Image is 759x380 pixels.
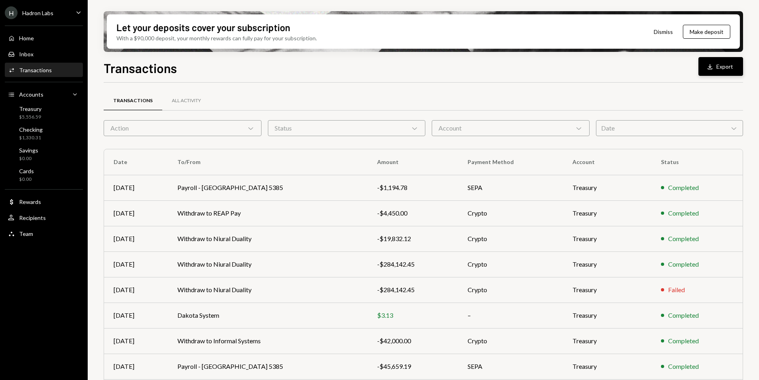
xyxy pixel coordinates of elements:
div: Date [596,120,743,136]
button: Make deposit [683,25,730,39]
button: Dismiss [644,22,683,41]
div: $3.13 [377,311,448,320]
th: To/From [168,149,368,175]
td: Withdraw to REAP Pay [168,200,368,226]
div: -$19,832.12 [377,234,448,243]
div: -$4,450.00 [377,208,448,218]
a: Recipients [5,210,83,225]
h1: Transactions [104,60,177,76]
div: H [5,6,18,19]
td: Withdraw to Informal Systems [168,328,368,354]
td: SEPA [458,175,562,200]
td: Crypto [458,226,562,251]
td: SEPA [458,354,562,379]
div: Failed [668,285,685,295]
div: [DATE] [114,259,158,269]
a: Treasury$5,556.59 [5,103,83,122]
td: Crypto [458,328,562,354]
a: All Activity [162,91,210,111]
div: With a $90,000 deposit, your monthly rewards can fully pay for your subscription. [116,34,317,42]
div: Completed [668,234,699,243]
td: Payroll - [GEOGRAPHIC_DATA] 5385 [168,175,368,200]
a: Checking$1,330.31 [5,124,83,143]
a: Accounts [5,87,83,101]
div: Savings [19,147,38,154]
div: Account [432,120,590,136]
td: Crypto [458,251,562,277]
a: Transactions [5,63,83,77]
div: All Activity [172,97,201,104]
td: Treasury [563,251,651,277]
button: Export [698,57,743,76]
th: Payment Method [458,149,562,175]
th: Status [651,149,743,175]
div: [DATE] [114,234,158,243]
div: Rewards [19,198,41,205]
div: [DATE] [114,183,158,192]
td: Treasury [563,175,651,200]
td: Withdraw to Niural Duality [168,251,368,277]
div: -$284,142.45 [377,259,448,269]
td: Treasury [563,200,651,226]
div: Home [19,35,34,42]
td: Treasury [563,303,651,328]
div: [DATE] [114,311,158,320]
div: $5,556.59 [19,114,41,121]
a: Savings$0.00 [5,144,83,164]
div: Completed [668,208,699,218]
td: Treasury [563,277,651,303]
td: Crypto [458,277,562,303]
div: -$1,194.78 [377,183,448,192]
div: Accounts [19,91,43,98]
th: Date [104,149,168,175]
a: Transactions [104,91,162,111]
div: [DATE] [114,362,158,371]
div: Completed [668,311,699,320]
div: Transactions [113,97,153,104]
td: Treasury [563,226,651,251]
div: Cards [19,168,34,174]
div: Inbox [19,51,33,57]
div: [DATE] [114,285,158,295]
div: Recipients [19,214,46,221]
div: [DATE] [114,208,158,218]
div: Team [19,230,33,237]
td: Dakota System [168,303,368,328]
div: Completed [668,362,699,371]
td: Withdraw to Niural Duality [168,277,368,303]
div: -$284,142.45 [377,285,448,295]
th: Amount [368,149,458,175]
th: Account [563,149,651,175]
td: Treasury [563,354,651,379]
div: Let your deposits cover your subscription [116,21,290,34]
td: Crypto [458,200,562,226]
div: -$45,659.19 [377,362,448,371]
div: -$42,000.00 [377,336,448,346]
div: Action [104,120,262,136]
div: Completed [668,259,699,269]
td: Withdraw to Niural Duality [168,226,368,251]
a: Team [5,226,83,241]
a: Rewards [5,194,83,209]
a: Inbox [5,47,83,61]
div: $1,330.31 [19,135,43,141]
td: – [458,303,562,328]
div: Completed [668,183,699,192]
div: Treasury [19,105,41,112]
div: Transactions [19,67,52,73]
div: $0.00 [19,176,34,183]
div: Hadron Labs [22,10,53,16]
div: Checking [19,126,43,133]
div: Status [268,120,426,136]
a: Cards$0.00 [5,165,83,184]
div: [DATE] [114,336,158,346]
td: Treasury [563,328,651,354]
td: Payroll - [GEOGRAPHIC_DATA] 5385 [168,354,368,379]
div: Completed [668,336,699,346]
div: $0.00 [19,155,38,162]
a: Home [5,31,83,45]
